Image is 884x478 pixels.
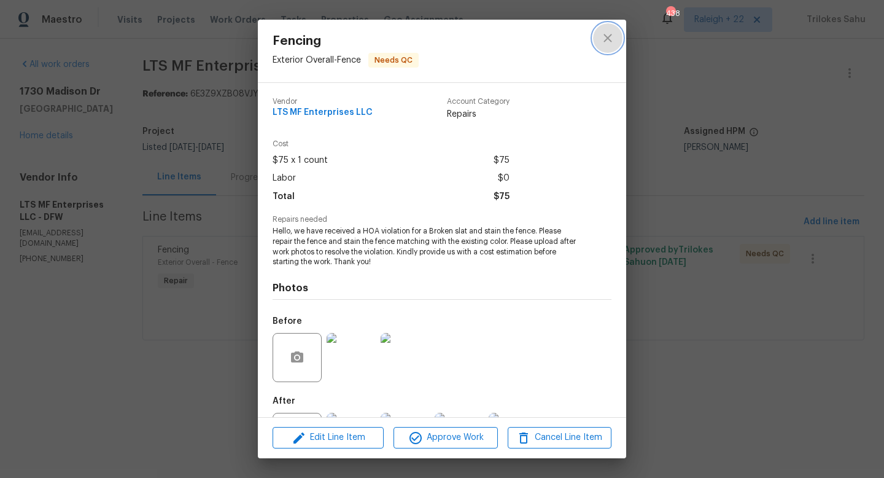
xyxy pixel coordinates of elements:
[370,54,417,66] span: Needs QC
[273,226,578,267] span: Hello, we have received a HOA violation for a Broken slat and stain the fence. Please repair the ...
[273,98,373,106] span: Vendor
[498,170,510,187] span: $0
[273,282,611,294] h4: Photos
[447,98,510,106] span: Account Category
[447,108,510,120] span: Repairs
[494,188,510,206] span: $75
[273,56,361,65] span: Exterior Overall - Fence
[273,188,295,206] span: Total
[273,140,510,148] span: Cost
[494,152,510,170] span: $75
[511,430,608,445] span: Cancel Line Item
[273,170,296,187] span: Labor
[666,7,675,20] div: 438
[273,108,373,117] span: LTS MF Enterprises LLC
[273,317,302,326] h5: Before
[273,397,295,406] h5: After
[593,23,622,53] button: close
[273,216,611,224] span: Repairs needed
[273,152,328,170] span: $75 x 1 count
[273,34,419,48] span: Fencing
[273,427,384,449] button: Edit Line Item
[397,430,494,445] span: Approve Work
[394,427,497,449] button: Approve Work
[508,427,611,449] button: Cancel Line Item
[276,430,380,445] span: Edit Line Item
